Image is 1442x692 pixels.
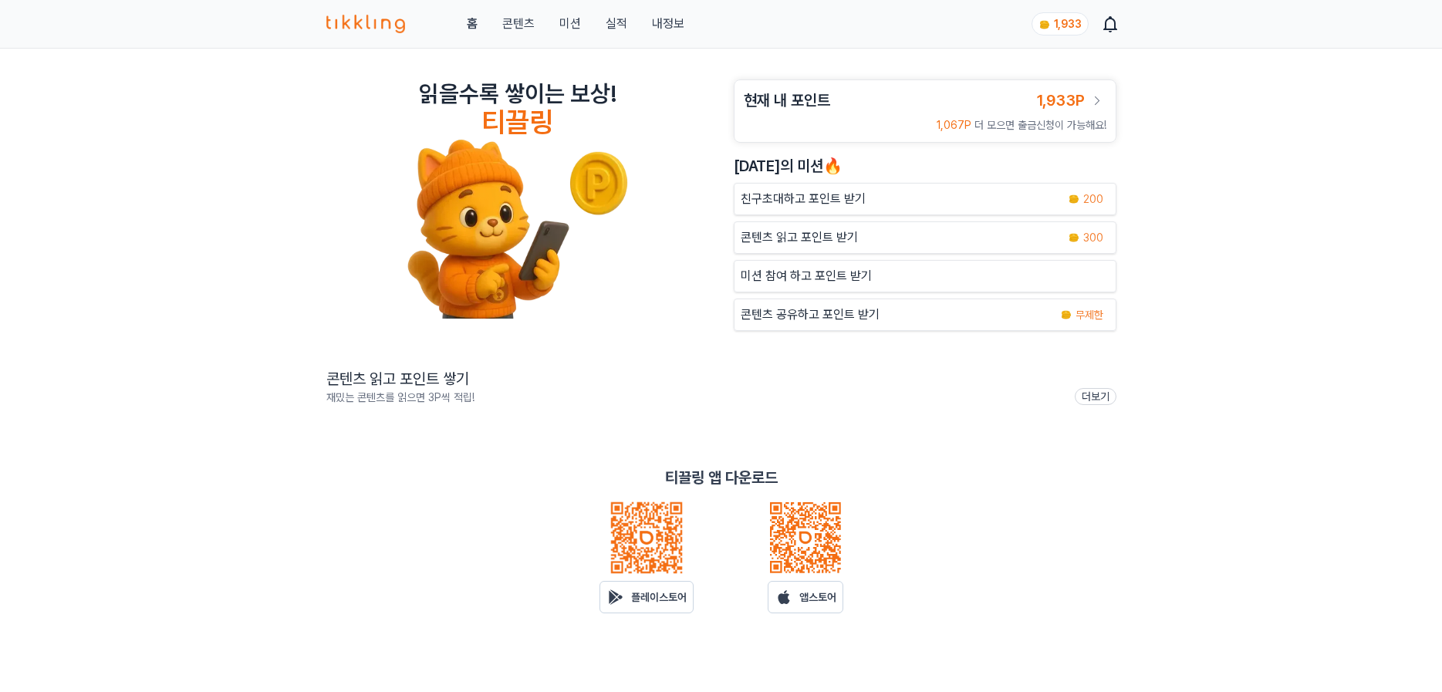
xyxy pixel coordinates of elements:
a: 콘텐츠 [502,15,535,33]
a: 콘텐츠 읽고 포인트 받기 coin 300 [734,221,1116,254]
span: 1,933 [1054,18,1082,30]
p: 티끌링 앱 다운로드 [665,467,778,488]
img: qrcode_android [610,501,684,575]
p: 재밌는 콘텐츠를 읽으면 3P씩 적립! [326,390,474,405]
button: 미션 [559,15,581,33]
h2: [DATE]의 미션🔥 [734,155,1116,177]
p: 콘텐츠 읽고 포인트 받기 [741,228,858,247]
span: 더 모으면 출금신청이 가능해요! [974,119,1106,131]
h2: 콘텐츠 읽고 포인트 쌓기 [326,368,474,390]
p: 미션 참여 하고 포인트 받기 [741,267,872,285]
button: 미션 참여 하고 포인트 받기 [734,260,1116,292]
img: qrcode_ios [768,501,843,575]
h4: 티끌링 [481,107,553,138]
img: tikkling_character [407,138,629,319]
span: 300 [1083,230,1103,245]
a: 실적 [606,15,627,33]
span: 무제한 [1076,307,1103,322]
a: 내정보 [652,15,684,33]
span: 1,933P [1037,91,1085,110]
a: 콘텐츠 공유하고 포인트 받기 coin 무제한 [734,299,1116,331]
span: 1,067P [937,119,971,131]
a: 플레이스토어 [599,581,694,613]
p: 앱스토어 [799,589,836,605]
img: coin [1068,193,1080,205]
p: 콘텐츠 공유하고 포인트 받기 [741,305,880,324]
h3: 현재 내 포인트 [744,89,830,111]
p: 친구초대하고 포인트 받기 [741,190,866,208]
img: coin [1060,309,1072,321]
img: coin [1068,231,1080,244]
a: 앱스토어 [768,581,843,613]
img: 티끌링 [326,15,406,33]
span: 200 [1083,191,1103,207]
a: 홈 [467,15,478,33]
button: 친구초대하고 포인트 받기 coin 200 [734,183,1116,215]
p: 플레이스토어 [631,589,687,605]
h2: 읽을수록 쌓이는 보상! [419,79,616,107]
a: 더보기 [1075,388,1116,405]
a: coin 1,933 [1032,12,1086,35]
a: 1,933P [1037,89,1106,111]
img: coin [1038,19,1051,31]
